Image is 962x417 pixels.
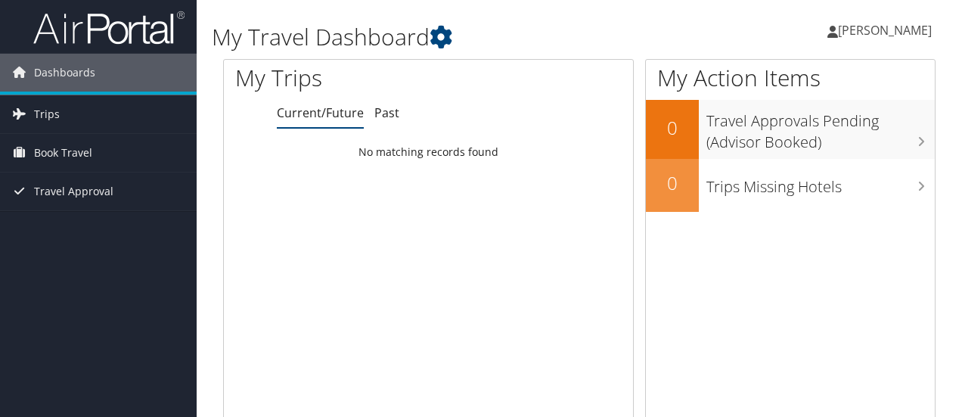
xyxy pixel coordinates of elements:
[34,173,113,210] span: Travel Approval
[224,138,633,166] td: No matching records found
[374,104,399,121] a: Past
[235,62,452,94] h1: My Trips
[34,95,60,133] span: Trips
[646,170,699,196] h2: 0
[838,22,932,39] span: [PERSON_NAME]
[646,62,935,94] h1: My Action Items
[212,21,702,53] h1: My Travel Dashboard
[827,8,947,53] a: [PERSON_NAME]
[646,100,935,158] a: 0Travel Approvals Pending (Advisor Booked)
[706,169,935,198] h3: Trips Missing Hotels
[277,104,364,121] a: Current/Future
[34,54,95,92] span: Dashboards
[34,134,92,172] span: Book Travel
[33,10,185,45] img: airportal-logo.png
[646,159,935,212] a: 0Trips Missing Hotels
[706,103,935,153] h3: Travel Approvals Pending (Advisor Booked)
[646,115,699,141] h2: 0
